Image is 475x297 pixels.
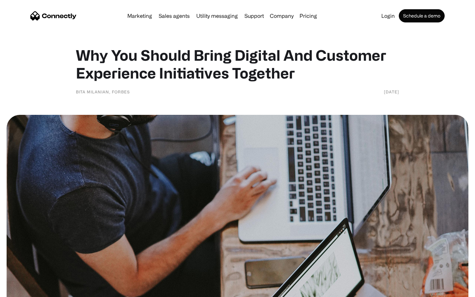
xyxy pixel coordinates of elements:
[156,13,192,18] a: Sales agents
[76,88,130,95] div: Bita Milanian, Forbes
[194,13,240,18] a: Utility messaging
[379,13,397,18] a: Login
[13,285,40,295] ul: Language list
[399,9,445,22] a: Schedule a demo
[270,11,294,20] div: Company
[76,46,399,82] h1: Why You Should Bring Digital And Customer Experience Initiatives Together
[7,285,40,295] aside: Language selected: English
[242,13,267,18] a: Support
[297,13,320,18] a: Pricing
[125,13,155,18] a: Marketing
[384,88,399,95] div: [DATE]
